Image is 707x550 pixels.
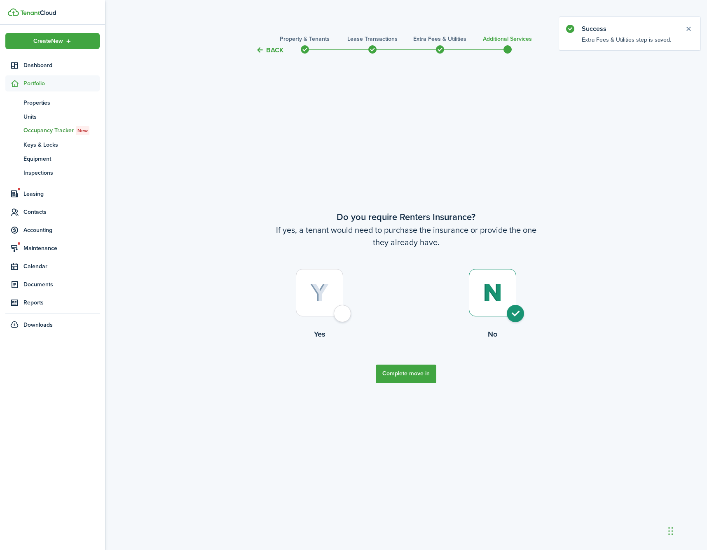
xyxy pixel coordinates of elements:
[5,124,100,138] a: Occupancy TrackerNew
[233,224,579,248] wizard-step-header-description: If yes, a tenant would need to purchase the insurance or provide the one they already have.
[23,208,100,216] span: Contacts
[347,35,398,43] h3: Lease Transactions
[683,23,694,35] button: Close notify
[5,138,100,152] a: Keys & Locks
[5,33,100,49] button: Open menu
[483,35,532,43] h3: Additional Services
[5,295,100,311] a: Reports
[559,35,700,50] notify-body: Extra Fees & Utilities step is saved.
[23,190,100,198] span: Leasing
[668,519,673,543] div: Drag
[233,329,406,339] control-radio-card-title: Yes
[5,152,100,166] a: Equipment
[5,166,100,180] a: Inspections
[23,262,100,271] span: Calendar
[233,210,579,224] wizard-step-header-title: Do you require Renters Insurance?
[23,244,100,253] span: Maintenance
[566,461,707,550] iframe: Chat Widget
[8,8,19,16] img: TenantCloud
[5,96,100,110] a: Properties
[23,280,100,289] span: Documents
[23,79,100,88] span: Portfolio
[256,46,283,54] button: Back
[23,154,100,163] span: Equipment
[376,365,436,383] button: Complete move in
[20,10,56,15] img: TenantCloud
[5,57,100,73] a: Dashboard
[23,169,100,177] span: Inspections
[582,24,677,34] notify-title: Success
[23,140,100,149] span: Keys & Locks
[413,35,466,43] h3: Extra fees & Utilities
[33,38,63,44] span: Create New
[5,110,100,124] a: Units
[23,98,100,107] span: Properties
[406,329,579,339] control-radio-card-title: No
[23,126,100,135] span: Occupancy Tracker
[23,226,100,234] span: Accounting
[23,298,100,307] span: Reports
[23,61,100,70] span: Dashboard
[280,35,330,43] h3: Property & Tenants
[23,321,53,329] span: Downloads
[310,284,329,302] img: Yes
[77,127,88,134] span: New
[23,112,100,121] span: Units
[483,284,502,302] img: No (selected)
